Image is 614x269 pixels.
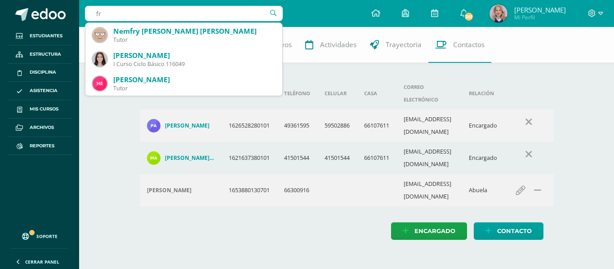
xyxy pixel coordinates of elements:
[30,51,61,58] span: Estructura
[113,36,275,44] div: Tutor
[147,187,191,194] h4: [PERSON_NAME]
[93,28,107,42] img: 0c366566837fd58eeab73ffbe022ee63.png
[222,174,277,207] td: 1653880130701
[396,142,462,174] td: [EMAIL_ADDRESS][DOMAIN_NAME]
[386,40,422,49] span: Trayectoria
[414,223,455,239] span: Encargado
[113,75,275,84] div: [PERSON_NAME]
[474,222,543,240] a: Contacto
[147,119,214,132] a: [PERSON_NAME]
[7,119,72,137] a: Archivos
[147,151,160,165] img: f67d532a5d5699b468594b018177bfcc.png
[93,76,107,91] img: b8421640a56c2f81322026d87030dbb8.png
[396,110,462,142] td: [EMAIL_ADDRESS][DOMAIN_NAME]
[165,154,214,162] h4: [PERSON_NAME] [PERSON_NAME]
[30,142,54,150] span: Reportes
[428,27,491,63] a: Contactos
[7,64,72,82] a: Disciplina
[396,174,462,207] td: [EMAIL_ADDRESS][DOMAIN_NAME]
[462,110,504,142] td: Encargado
[85,6,283,21] input: Busca un usuario...
[320,40,356,49] span: Actividades
[30,32,62,40] span: Estudiantes
[453,40,485,49] span: Contactos
[396,77,462,110] th: Correo electrónico
[298,27,363,63] a: Actividades
[357,110,396,142] td: 66107611
[464,12,474,22] span: 361
[277,174,317,207] td: 66300916
[363,27,428,63] a: Trayectoria
[113,60,275,68] div: I Curso Ciclo Básico 116049
[147,187,214,194] div: Dora Letona Escobar
[222,110,277,142] td: 1626528280101
[357,77,396,110] th: Casa
[222,142,277,174] td: 1621637380101
[7,82,72,100] a: Asistencia
[277,77,317,110] th: Teléfono
[7,137,72,155] a: Reportes
[113,84,275,92] div: Tutor
[277,142,317,174] td: 41501544
[391,222,467,240] a: Encargado
[317,142,357,174] td: 41501544
[147,151,214,165] a: [PERSON_NAME] [PERSON_NAME]
[113,51,275,60] div: [PERSON_NAME]
[462,142,504,174] td: Encargado
[317,110,357,142] td: 59502886
[93,52,107,66] img: 59df581ee9a1aa129661bffedb6418a9.png
[462,77,504,110] th: Relación
[357,142,396,174] td: 66107611
[462,174,504,207] td: Abuela
[165,122,209,129] h4: [PERSON_NAME]
[317,77,357,110] th: Celular
[30,106,58,113] span: Mis cursos
[147,119,160,132] img: a156d16968b7242cd21561f36f839f7b.png
[489,4,507,22] img: 93377adddd9ef611e210f3399aac401b.png
[277,110,317,142] td: 49361595
[113,26,275,36] div: Nemfry [PERSON_NAME] [PERSON_NAME]
[25,259,59,265] span: Cerrar panel
[514,5,566,14] span: [PERSON_NAME]
[30,124,54,131] span: Archivos
[30,87,58,94] span: Asistencia
[514,13,566,21] span: Mi Perfil
[7,27,72,45] a: Estudiantes
[30,69,56,76] span: Disciplina
[11,224,68,246] a: Soporte
[7,45,72,64] a: Estructura
[7,100,72,119] a: Mis cursos
[497,223,532,239] span: Contacto
[36,233,58,239] span: Soporte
